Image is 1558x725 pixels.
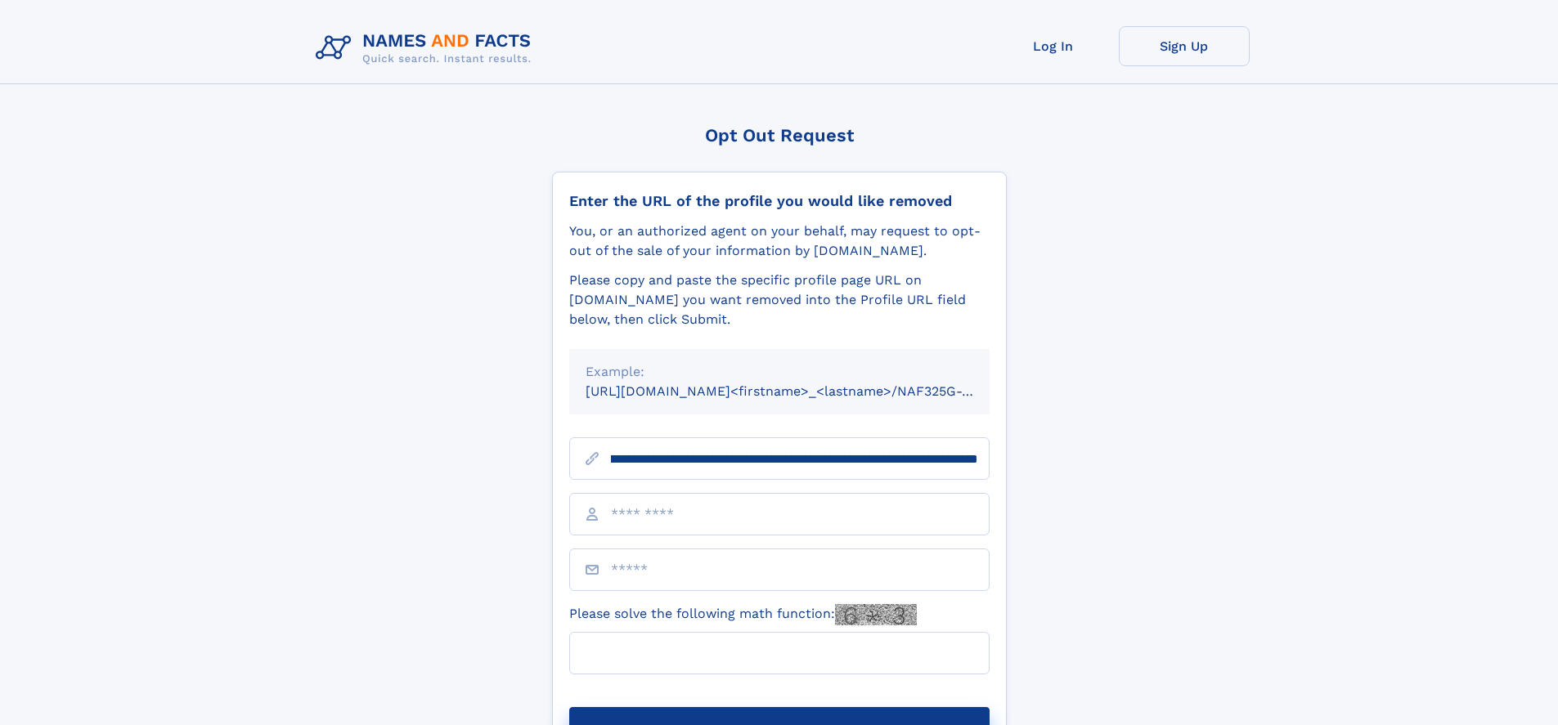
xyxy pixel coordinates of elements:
[586,383,1021,399] small: [URL][DOMAIN_NAME]<firstname>_<lastname>/NAF325G-xxxxxxxx
[309,26,545,70] img: Logo Names and Facts
[569,222,990,261] div: You, or an authorized agent on your behalf, may request to opt-out of the sale of your informatio...
[569,192,990,210] div: Enter the URL of the profile you would like removed
[1119,26,1250,66] a: Sign Up
[569,271,990,329] div: Please copy and paste the specific profile page URL on [DOMAIN_NAME] you want removed into the Pr...
[552,125,1007,145] div: Opt Out Request
[569,604,917,625] label: Please solve the following math function:
[988,26,1119,66] a: Log In
[586,362,973,382] div: Example:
